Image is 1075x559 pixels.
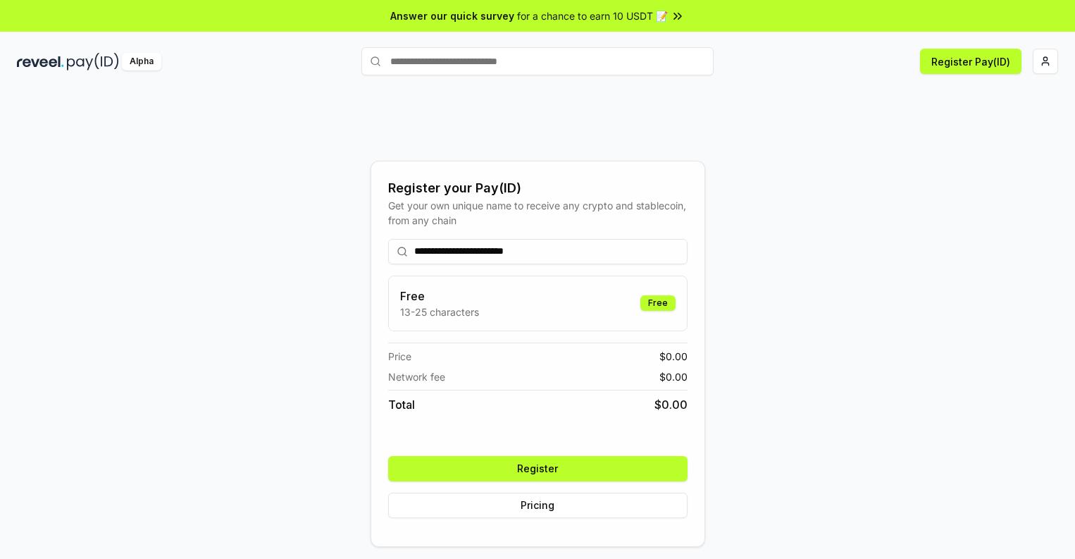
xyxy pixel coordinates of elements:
[122,53,161,70] div: Alpha
[388,198,688,228] div: Get your own unique name to receive any crypto and stablecoin, from any chain
[388,456,688,481] button: Register
[659,349,688,364] span: $ 0.00
[920,49,1021,74] button: Register Pay(ID)
[640,295,676,311] div: Free
[400,305,479,319] p: 13-25 characters
[517,8,668,23] span: for a chance to earn 10 USDT 📝
[388,493,688,518] button: Pricing
[400,288,479,305] h3: Free
[17,53,64,70] img: reveel_dark
[659,369,688,384] span: $ 0.00
[388,396,415,413] span: Total
[388,178,688,198] div: Register your Pay(ID)
[67,53,119,70] img: pay_id
[654,396,688,413] span: $ 0.00
[390,8,514,23] span: Answer our quick survey
[388,349,411,364] span: Price
[388,369,445,384] span: Network fee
